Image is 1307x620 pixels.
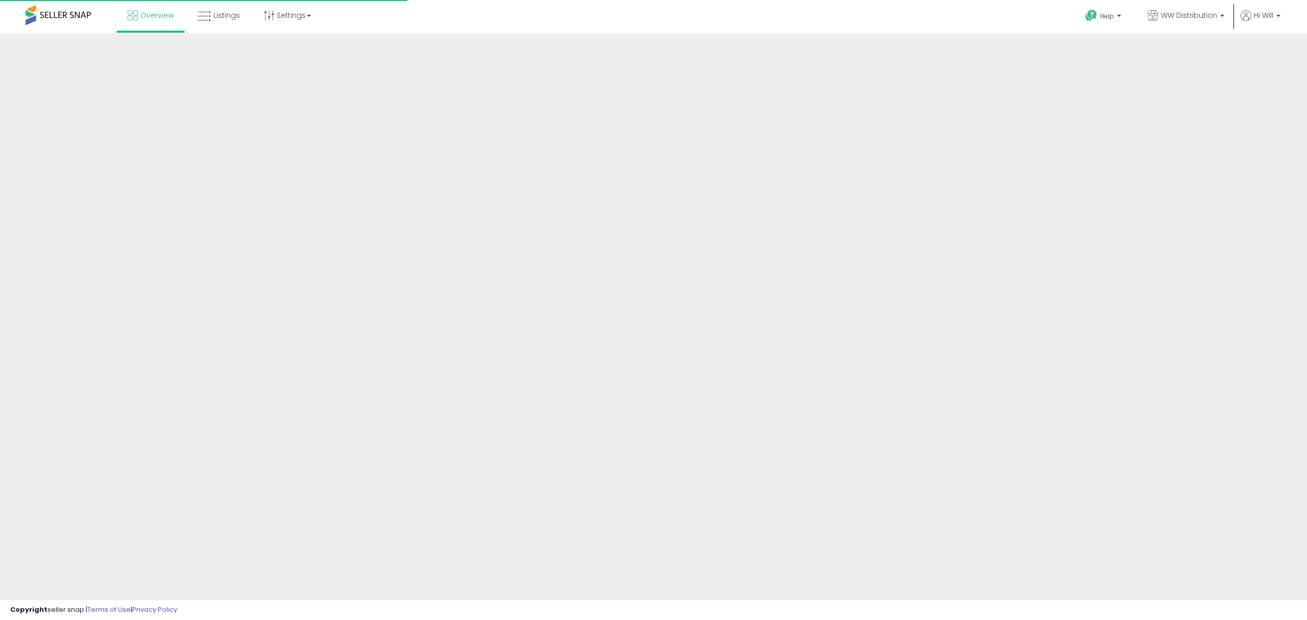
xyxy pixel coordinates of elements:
[1254,10,1273,20] span: Hi Will
[213,10,240,20] span: Listings
[1085,9,1098,22] i: Get Help
[140,10,174,20] span: Overview
[1100,12,1114,20] span: Help
[1241,10,1280,33] a: Hi Will
[1077,2,1131,33] a: Help
[1161,10,1217,20] span: WW Distribution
